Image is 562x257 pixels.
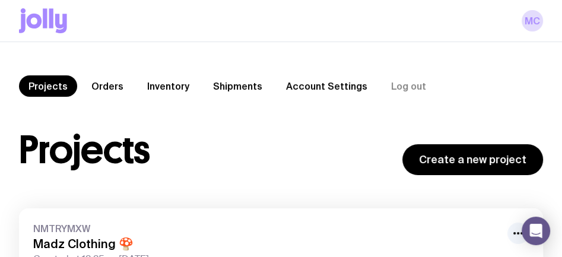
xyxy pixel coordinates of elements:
[33,237,500,251] h3: Madz Clothing 🍄
[522,217,550,245] div: Open Intercom Messenger
[402,144,543,175] a: Create a new project
[82,75,133,97] a: Orders
[277,75,377,97] a: Account Settings
[382,75,436,97] button: Log out
[522,10,543,31] a: MC
[19,75,77,97] a: Projects
[138,75,199,97] a: Inventory
[19,131,150,169] h1: Projects
[33,223,500,234] span: NMTRYMXW
[204,75,272,97] a: Shipments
